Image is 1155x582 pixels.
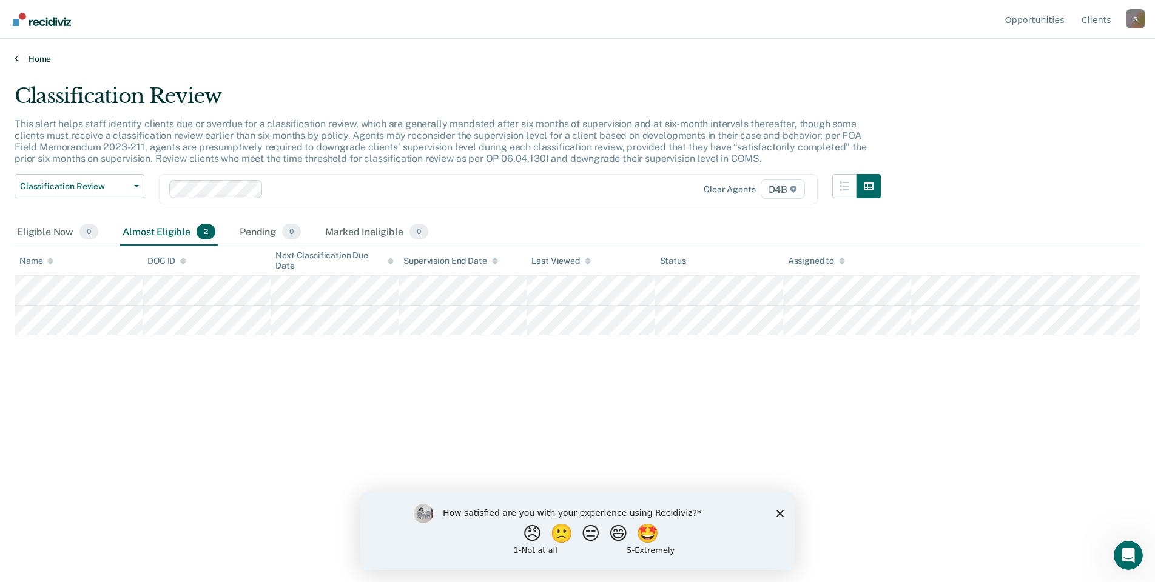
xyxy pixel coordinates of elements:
div: DOC ID [147,256,186,266]
div: S [1126,9,1145,28]
span: 0 [79,224,98,239]
p: This alert helps staff identify clients due or overdue for a classification review, which are gen... [15,118,867,165]
span: 0 [282,224,301,239]
span: Classification Review [20,181,129,192]
img: Recidiviz [13,13,71,26]
div: Eligible Now0 [15,219,101,246]
a: Home [15,53,1140,64]
iframe: Survey by Kim from Recidiviz [360,492,795,570]
span: 0 [409,224,428,239]
div: Name [19,256,53,266]
button: Classification Review [15,174,144,198]
span: 2 [197,224,215,239]
div: Classification Review [15,84,881,118]
div: Last Viewed [531,256,590,266]
div: Almost Eligible2 [120,219,218,246]
div: Clear agents [704,184,755,195]
iframe: Intercom live chat [1114,541,1143,570]
span: D4B [761,179,805,199]
div: Marked Ineligible0 [323,219,431,246]
div: Assigned to [788,256,845,266]
div: Supervision End Date [403,256,497,266]
button: Profile dropdown button [1126,9,1145,28]
div: Next Classification Due Date [275,250,394,271]
div: Pending0 [237,219,303,246]
div: Status [660,256,686,266]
